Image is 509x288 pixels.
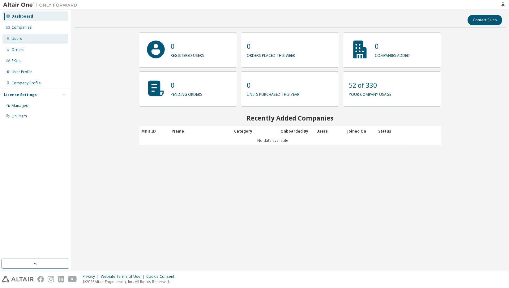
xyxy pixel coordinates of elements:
p: 0 [375,42,410,51]
p: © 2025 Altair Engineering, Inc. All Rights Reserved. [83,279,178,284]
div: Status [378,126,404,136]
div: MDH ID [141,126,167,136]
h2: Recently Added Companies [139,114,441,122]
div: Company Profile [11,81,41,86]
div: Onboarded By [280,126,311,136]
td: No data available [139,136,406,145]
div: License Settings [4,92,37,97]
img: facebook.svg [37,276,44,282]
p: registered users [171,51,204,58]
div: On Prem [11,114,27,119]
div: SKUs [11,58,21,63]
p: 0 [247,42,295,51]
div: Orders [11,47,24,52]
img: Altair One [3,2,80,8]
p: your company usage [349,90,391,97]
p: pending orders [171,90,202,97]
p: 52 of 330 [349,81,391,90]
div: Dashboard [11,14,33,19]
p: companies added [375,51,410,58]
div: Companies [11,25,32,30]
div: Managed [11,103,28,108]
img: altair_logo.svg [2,276,34,282]
img: instagram.svg [48,276,54,282]
div: User Profile [11,70,32,74]
div: Website Terms of Use [101,274,146,279]
div: Category [234,126,276,136]
p: 0 [171,81,202,90]
div: Users [11,36,22,41]
p: 0 [247,81,299,90]
div: Users [316,126,342,136]
img: youtube.svg [68,276,77,282]
p: orders placed this week [247,51,295,58]
div: Name [172,126,229,136]
p: 0 [171,42,204,51]
img: linkedin.svg [58,276,64,282]
p: units purchased this year [247,90,299,97]
button: Contact Sales [468,15,502,25]
div: Cookie Consent [146,274,178,279]
div: Joined On [347,126,373,136]
div: Privacy [83,274,101,279]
